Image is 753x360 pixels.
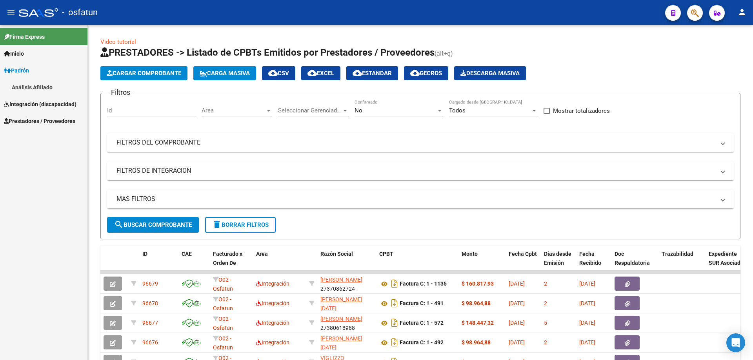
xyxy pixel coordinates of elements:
strong: Factura C: 1 - 492 [400,340,444,346]
i: Descargar documento [389,317,400,329]
span: Trazabilidad [662,251,693,257]
span: 2 [544,300,547,306]
button: Descarga Masiva [454,66,526,80]
span: Prestadores / Proveedores [4,117,75,125]
span: Carga Masiva [200,70,250,77]
span: No [355,107,362,114]
mat-icon: person [737,7,747,17]
span: Seleccionar Gerenciador [278,107,342,114]
span: Integración [256,280,289,287]
datatable-header-cell: Monto [458,246,506,280]
mat-icon: cloud_download [353,68,362,78]
strong: Factura C: 1 - 1135 [400,281,447,287]
i: Descargar documento [389,297,400,309]
span: 2 [544,280,547,287]
span: Area [202,107,265,114]
datatable-header-cell: Facturado x Orden De [210,246,253,280]
a: Video tutorial [100,38,136,45]
mat-icon: menu [6,7,16,17]
mat-expansion-panel-header: FILTROS DE INTEGRACION [107,161,734,180]
span: O02 - Osfatun Propio [213,316,233,340]
datatable-header-cell: Doc Respaldatoria [611,246,658,280]
span: CAE [182,251,192,257]
datatable-header-cell: Trazabilidad [658,246,706,280]
datatable-header-cell: Razón Social [317,246,376,280]
button: Borrar Filtros [205,217,276,233]
span: O02 - Osfatun Propio [213,277,233,301]
span: O02 - Osfatun Propio [213,296,233,320]
span: Mostrar totalizadores [553,106,610,116]
span: Integración [256,300,289,306]
mat-panel-title: FILTROS DEL COMPROBANTE [116,138,715,147]
span: Doc Respaldatoria [615,251,650,266]
span: 96677 [142,320,158,326]
span: [DATE] [509,280,525,287]
button: CSV [262,66,295,80]
h3: Filtros [107,87,134,98]
span: Integración [256,339,289,346]
span: 96679 [142,280,158,287]
strong: Factura C: 1 - 572 [400,320,444,326]
datatable-header-cell: CAE [178,246,210,280]
span: ID [142,251,147,257]
strong: $ 148.447,32 [462,320,494,326]
span: 2 [544,339,547,346]
mat-expansion-panel-header: MAS FILTROS [107,190,734,208]
div: 27370862724 [320,275,373,292]
mat-icon: cloud_download [268,68,278,78]
button: Estandar [346,66,398,80]
datatable-header-cell: Días desde Emisión [541,246,576,280]
span: Fecha Cpbt [509,251,537,257]
button: Cargar Comprobante [100,66,187,80]
button: EXCEL [301,66,340,80]
span: - osfatun [62,4,98,21]
span: [PERSON_NAME][DATE] [320,296,362,311]
button: Buscar Comprobante [107,217,199,233]
span: PRESTADORES -> Listado de CPBTs Emitidos por Prestadores / Proveedores [100,47,435,58]
span: Inicio [4,49,24,58]
button: Carga Masiva [193,66,256,80]
span: CSV [268,70,289,77]
mat-icon: search [114,220,124,229]
datatable-header-cell: Fecha Cpbt [506,246,541,280]
span: Integración (discapacidad) [4,100,76,109]
mat-icon: delete [212,220,222,229]
span: EXCEL [307,70,334,77]
span: Expediente SUR Asociado [709,251,744,266]
span: [PERSON_NAME] [320,277,362,283]
span: Area [256,251,268,257]
span: (alt+q) [435,50,453,57]
strong: $ 160.817,93 [462,280,494,287]
mat-icon: cloud_download [307,68,317,78]
span: [DATE] [509,300,525,306]
mat-panel-title: FILTROS DE INTEGRACION [116,166,715,175]
span: Padrón [4,66,29,75]
span: [DATE] [579,280,595,287]
datatable-header-cell: Area [253,246,306,280]
span: Firma Express [4,33,45,41]
div: 27380618988 [320,315,373,331]
span: Descarga Masiva [460,70,520,77]
span: [DATE] [509,320,525,326]
span: CPBT [379,251,393,257]
span: [DATE] [509,339,525,346]
strong: Factura C: 1 - 491 [400,300,444,307]
span: Fecha Recibido [579,251,601,266]
span: Cargar Comprobante [107,70,181,77]
span: Monto [462,251,478,257]
strong: $ 98.964,88 [462,339,491,346]
div: Open Intercom Messenger [726,333,745,352]
datatable-header-cell: Fecha Recibido [576,246,611,280]
div: 27376400676 [320,295,373,311]
span: 96678 [142,300,158,306]
div: 27376400676 [320,334,373,351]
span: [DATE] [579,300,595,306]
span: Todos [449,107,466,114]
strong: $ 98.964,88 [462,300,491,306]
mat-expansion-panel-header: FILTROS DEL COMPROBANTE [107,133,734,152]
mat-panel-title: MAS FILTROS [116,195,715,203]
datatable-header-cell: CPBT [376,246,458,280]
datatable-header-cell: Expediente SUR Asociado [706,246,749,280]
button: Gecros [404,66,448,80]
span: Días desde Emisión [544,251,571,266]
